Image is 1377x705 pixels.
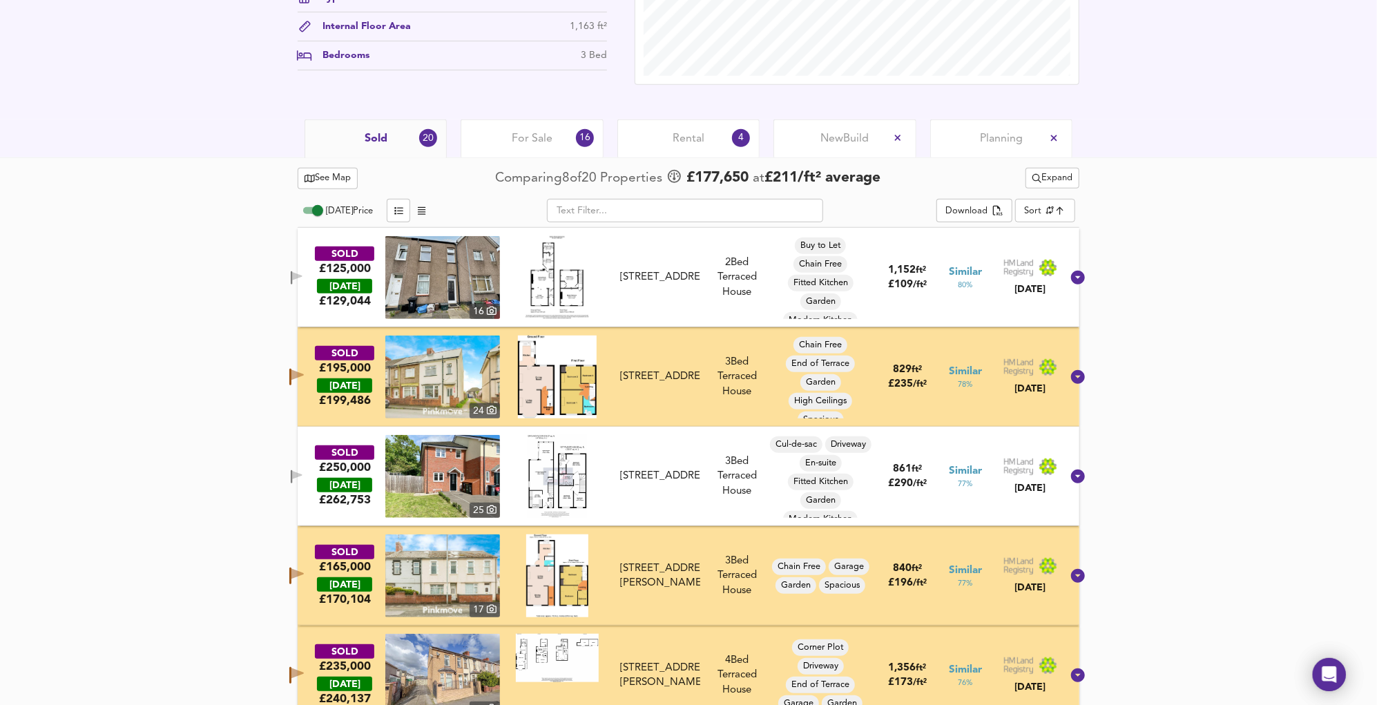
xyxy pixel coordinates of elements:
[888,265,916,276] span: 1,152
[1003,382,1057,396] div: [DATE]
[770,438,822,451] span: Cul-de-sac
[385,336,500,418] img: property thumbnail
[1015,199,1075,222] div: Sort
[793,258,847,271] span: Chain Free
[792,639,849,656] div: Corner Plot
[792,641,849,654] span: Corner Plot
[949,563,982,578] span: Similar
[916,266,926,275] span: ft²
[547,199,823,222] input: Text Filter...
[319,460,371,475] div: £250,000
[888,479,927,489] span: £ 290
[317,279,372,293] div: [DATE]
[1070,468,1086,485] svg: Show Details
[620,561,700,591] div: [STREET_ADDRESS][PERSON_NAME]
[385,236,500,319] img: property thumbnail
[829,561,869,573] span: Garage
[615,661,706,690] div: 135 Cromwell Road, NP19 0HP
[495,169,666,188] div: Comparing 8 of 20 Properties
[800,296,841,308] span: Garden
[686,168,749,189] span: £ 177,650
[820,131,869,146] span: New Build
[912,564,922,573] span: ft²
[311,48,369,63] div: Bedrooms
[615,561,706,591] div: 176 Cromwell Road, NP19 0HP
[783,314,858,327] span: Modern Kitchen
[1070,667,1086,684] svg: Show Details
[949,464,982,479] span: Similar
[620,369,700,384] div: [STREET_ADDRESS]
[1070,568,1086,584] svg: Show Details
[1003,680,1057,694] div: [DATE]
[706,255,768,300] div: 2 Bed Terraced House
[317,478,372,492] div: [DATE]
[893,464,912,474] span: 861
[916,664,926,673] span: ft²
[936,199,1012,222] div: split button
[893,365,912,375] span: 829
[319,592,371,607] span: £ 170,104
[793,339,847,351] span: Chain Free
[1003,358,1057,376] img: Land Registry
[298,526,1079,626] div: SOLD£165,000 [DATE]£170,104property thumbnail 17 Floorplan[STREET_ADDRESS][PERSON_NAME]3Bed Terra...
[829,559,869,575] div: Garage
[786,358,855,370] span: End of Terrace
[913,678,927,687] span: / ft²
[1032,171,1072,186] span: Expand
[305,171,351,186] span: See Map
[315,346,374,360] div: SOLD
[776,577,816,594] div: Garden
[1003,481,1057,495] div: [DATE]
[776,579,816,592] span: Garden
[788,476,854,488] span: Fitted Kitchen
[819,577,865,594] div: Spacious
[1025,168,1079,189] button: Expand
[319,559,371,574] div: £165,000
[789,393,852,409] div: High Ceilings
[319,492,371,508] span: £ 262,753
[770,436,822,453] div: Cul-de-sac
[470,602,500,617] div: 17
[959,677,973,688] span: 76 %
[793,337,847,354] div: Chain Free
[319,659,371,674] div: £235,000
[319,293,371,309] span: £ 129,044
[385,534,500,617] img: property thumbnail
[786,356,855,372] div: End of Terrace
[949,365,982,379] span: Similar
[1003,282,1057,296] div: [DATE]
[949,265,982,280] span: Similar
[786,679,855,691] span: End of Terrace
[385,534,500,617] a: property thumbnail 17
[788,474,854,490] div: Fitted Kitchen
[615,469,706,483] div: 50 Frobisher Road, NP19 0JG
[798,660,844,673] span: Driveway
[913,280,927,289] span: / ft²
[819,579,865,592] span: Spacious
[1003,557,1057,575] img: Land Registry
[1070,369,1086,385] svg: Show Details
[788,277,854,289] span: Fitted Kitchen
[317,577,372,592] div: [DATE]
[798,414,844,426] span: Spacious
[1070,269,1086,286] svg: Show Details
[385,435,500,518] a: property thumbnail 25
[311,19,411,34] div: Internal Floor Area
[1003,657,1057,675] img: Land Registry
[936,199,1012,222] button: Download
[732,129,750,147] div: 4
[298,427,1079,526] div: SOLD£250,000 [DATE]£262,753property thumbnail 25 Floorplan[STREET_ADDRESS]3Bed Terraced HouseCul-...
[800,494,841,507] span: Garden
[893,563,912,574] span: 840
[772,559,826,575] div: Chain Free
[783,312,858,329] div: Modern Kitchen
[620,661,700,690] div: [STREET_ADDRESS][PERSON_NAME]
[319,261,371,276] div: £125,000
[317,677,372,691] div: [DATE]
[913,579,927,588] span: / ft²
[298,327,1079,427] div: SOLD£195,000 [DATE]£199,486property thumbnail 24 Floorplan[STREET_ADDRESS]3Bed Terraced HouseChai...
[365,131,387,146] span: Sold
[317,378,372,393] div: [DATE]
[788,275,854,291] div: Fitted Kitchen
[800,455,842,472] div: En-suite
